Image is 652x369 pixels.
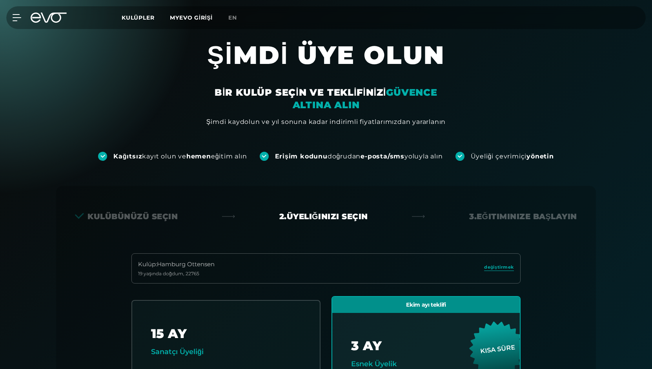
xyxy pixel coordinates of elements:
a: değiştirmek [484,264,514,273]
font: yoluyla alın [404,153,443,160]
font: Kulüp [138,260,156,268]
a: Kulüpler [122,14,170,21]
font: eğitim alın [211,153,247,160]
font: yönetin [526,153,554,160]
font: doğrudan [328,153,361,160]
font: kayıt olun ve [142,153,186,160]
font: , 22765 [183,271,199,276]
font: Şimdi kaydolun ve yıl sonuna kadar indirimli fiyatlarımızdan yararlanın [206,118,446,125]
a: MYEVO GİRİŞİ [170,14,213,21]
font: Erişim kodunu [275,153,328,160]
font: : [156,260,157,268]
font: Kulüpler [122,14,154,21]
font: ŞİMDİ ÜYE OLUN [207,40,445,70]
font: 2. [279,212,287,221]
font: e-posta/sms [361,153,404,160]
font: BİR KULÜP SEÇİN VE TEKLİFİNİZİ [215,87,386,98]
font: en [228,14,237,21]
font: 19 yaşında doğdum [138,271,183,276]
font: hemen [186,153,211,160]
a: en [228,13,246,22]
font: Üyeliği çevrimiçi [471,153,527,160]
font: Üyeliğinizi seçin [287,212,368,221]
font: değiştirmek [484,264,514,270]
font: Kulübünüzü seçin [87,212,178,221]
font: Hamburg Ottensen [157,260,215,268]
font: 3. [469,212,477,221]
font: Kağıtsız [113,153,142,160]
font: Eğitiminize başlayın [477,212,577,221]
